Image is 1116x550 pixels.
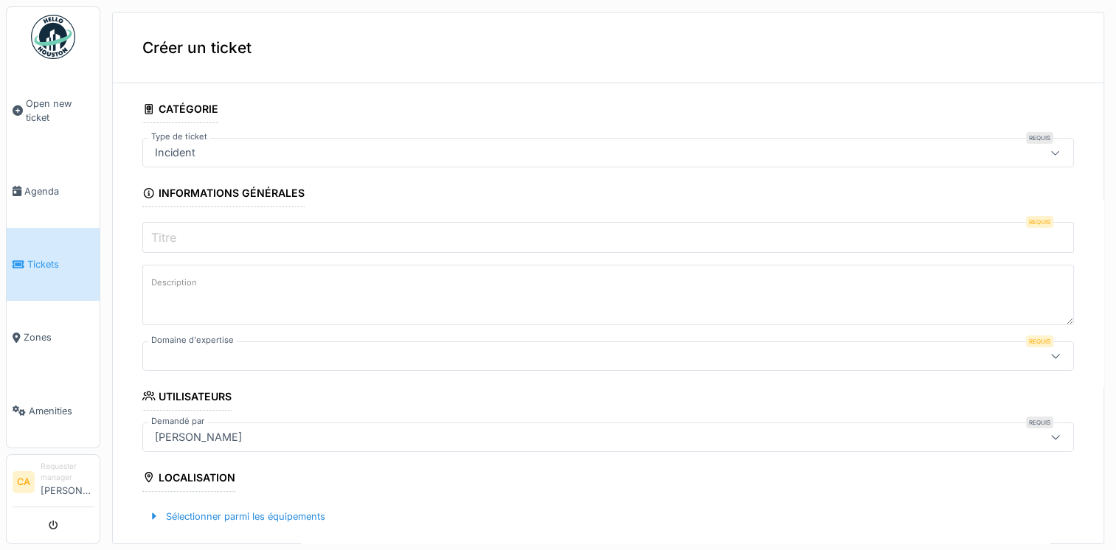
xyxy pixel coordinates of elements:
[1026,335,1053,347] div: Requis
[27,257,94,271] span: Tickets
[148,130,210,143] label: Type de ticket
[7,155,100,228] a: Agenda
[29,404,94,418] span: Amenities
[26,97,94,125] span: Open new ticket
[7,228,100,301] a: Tickets
[142,507,331,526] div: Sélectionner parmi les équipements
[1026,216,1053,228] div: Requis
[148,334,237,347] label: Domaine d'expertise
[24,330,94,344] span: Zones
[7,301,100,374] a: Zones
[31,15,75,59] img: Badge_color-CXgf-gQk.svg
[41,461,94,484] div: Requester manager
[142,98,218,123] div: Catégorie
[149,145,201,161] div: Incident
[7,375,100,448] a: Amenities
[148,229,179,246] label: Titre
[13,471,35,493] li: CA
[142,386,232,411] div: Utilisateurs
[148,274,200,292] label: Description
[149,429,248,445] div: [PERSON_NAME]
[148,415,207,428] label: Demandé par
[1026,132,1053,144] div: Requis
[41,461,94,504] li: [PERSON_NAME]
[24,184,94,198] span: Agenda
[1026,417,1053,428] div: Requis
[7,67,100,155] a: Open new ticket
[13,461,94,507] a: CA Requester manager[PERSON_NAME]
[142,467,235,492] div: Localisation
[113,13,1103,83] div: Créer un ticket
[142,182,305,207] div: Informations générales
